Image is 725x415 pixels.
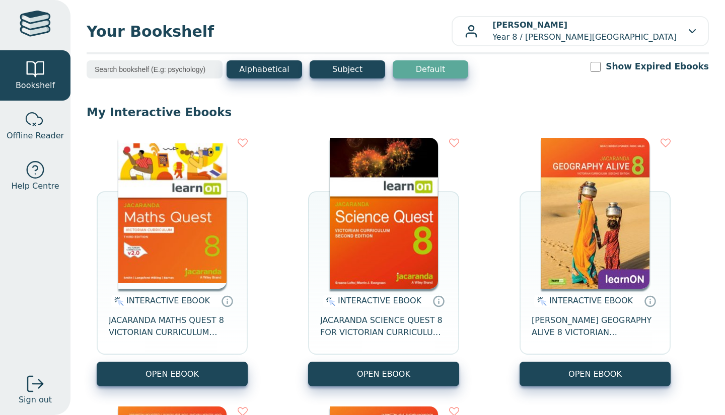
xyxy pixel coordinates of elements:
b: [PERSON_NAME] [492,20,567,30]
span: Your Bookshelf [87,20,452,43]
button: OPEN EBOOK [308,362,459,386]
span: INTERACTIVE EBOOK [549,296,633,305]
img: interactive.svg [111,295,124,307]
span: Offline Reader [7,130,64,142]
label: Show Expired Ebooks [606,60,709,73]
p: Year 8 / [PERSON_NAME][GEOGRAPHIC_DATA] [492,19,677,43]
img: c004558a-e884-43ec-b87a-da9408141e80.jpg [118,138,227,289]
img: 5407fe0c-7f91-e911-a97e-0272d098c78b.jpg [541,138,649,289]
span: Sign out [19,394,52,406]
span: Bookshelf [16,79,55,92]
button: Subject [310,60,385,78]
span: JACARANDA SCIENCE QUEST 8 FOR VICTORIAN CURRICULUM LEARNON 2E EBOOK [320,314,447,339]
span: INTERACTIVE EBOOK [126,296,210,305]
a: Interactive eBooks are accessed online via the publisher’s portal. They contain interactive resou... [432,295,445,307]
button: Alphabetical [227,60,302,78]
input: Search bookshelf (E.g: psychology) [87,60,223,78]
span: INTERACTIVE EBOOK [338,296,421,305]
button: OPEN EBOOK [520,362,671,386]
span: Help Centre [11,180,59,192]
a: Interactive eBooks are accessed online via the publisher’s portal. They contain interactive resou... [644,295,656,307]
img: interactive.svg [534,295,547,307]
img: interactive.svg [323,295,335,307]
span: [PERSON_NAME] GEOGRAPHY ALIVE 8 VICTORIAN CURRICULUM LEARNON EBOOK 2E [532,314,659,339]
p: My Interactive Ebooks [87,105,709,120]
button: Default [393,60,468,78]
button: OPEN EBOOK [97,362,248,386]
img: fffb2005-5288-ea11-a992-0272d098c78b.png [330,138,438,289]
span: JACARANDA MATHS QUEST 8 VICTORIAN CURRICULUM LEARNON EBOOK 3E [109,314,236,339]
button: [PERSON_NAME]Year 8 / [PERSON_NAME][GEOGRAPHIC_DATA] [452,16,709,46]
a: Interactive eBooks are accessed online via the publisher’s portal. They contain interactive resou... [221,295,233,307]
